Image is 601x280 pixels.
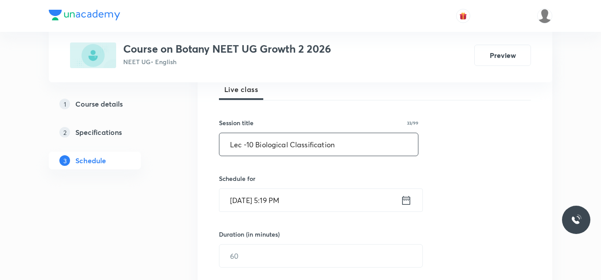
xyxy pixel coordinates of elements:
[49,10,120,20] img: Company Logo
[59,99,70,109] p: 1
[537,8,552,23] img: Saniya Tarannum
[407,121,418,125] p: 33/99
[219,230,280,239] h6: Duration (in minutes)
[49,123,169,141] a: 2Specifications
[49,95,169,113] a: 1Course details
[459,12,467,20] img: avatar
[75,99,123,109] h5: Course details
[219,174,418,183] h6: Schedule for
[456,9,470,23] button: avatar
[70,42,116,68] img: 95302669-937A-4607-9A49-71EB34C02FDD_plus.png
[75,155,106,166] h5: Schedule
[75,127,122,138] h5: Specifications
[59,127,70,138] p: 2
[49,10,120,23] a: Company Logo
[571,215,581,225] img: ttu
[224,84,258,95] span: Live class
[59,155,70,166] p: 3
[474,45,531,66] button: Preview
[219,118,254,127] h6: Session title
[123,42,331,55] h3: Course on Botany NEET UG Growth 2 2026
[219,245,422,267] input: 60
[123,57,331,66] p: NEET UG • English
[219,133,418,156] input: A great title is short, clear and descriptive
